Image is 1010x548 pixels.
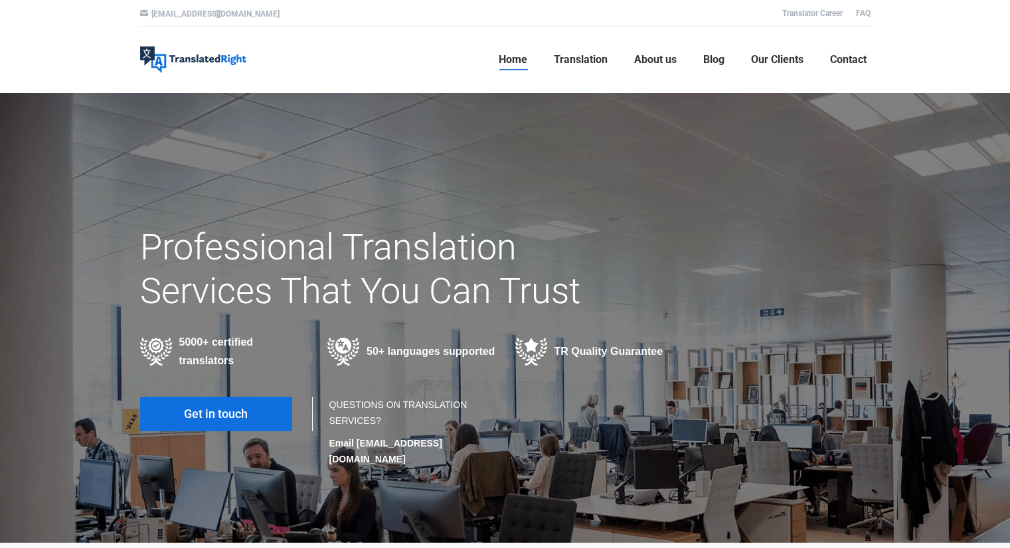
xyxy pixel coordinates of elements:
span: Translation [554,53,608,66]
div: 5000+ certified translators [140,333,308,370]
strong: Email [EMAIL_ADDRESS][DOMAIN_NAME] [329,438,442,464]
a: Translation [550,38,612,81]
div: TR Quality Guarantee [515,338,683,366]
a: Translator Career [782,9,843,18]
span: Our Clients [751,53,803,66]
span: Get in touch [184,407,248,421]
a: Home [495,38,531,81]
a: About us [630,38,681,81]
a: Get in touch [140,397,292,431]
a: FAQ [856,9,871,18]
div: 50+ languages supported [327,338,495,366]
img: Translated Right [140,46,246,73]
img: Professional Certified Translators providing translation services in various industries in 50+ la... [140,338,173,366]
span: Contact [830,53,867,66]
div: QUESTIONS ON TRANSLATION SERVICES? [329,397,492,467]
a: Blog [699,38,728,81]
span: Home [499,53,527,66]
a: Contact [826,38,871,81]
span: Blog [703,53,724,66]
span: About us [634,53,677,66]
h1: Professional Translation Services That You Can Trust [140,226,620,313]
a: Our Clients [747,38,807,81]
a: [EMAIL_ADDRESS][DOMAIN_NAME] [151,9,280,19]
